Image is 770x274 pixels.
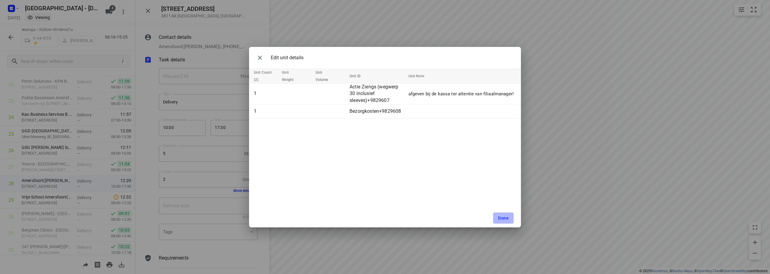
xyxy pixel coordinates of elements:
span: Unit Note [408,72,432,80]
span: Unit ID [350,72,368,80]
span: Unit Weight [282,69,308,83]
p: afgeven bij de kassa ter attentie van filiaalmanager! [408,91,514,97]
span: Done [498,216,509,220]
td: 1 [249,83,279,104]
span: Unit Count (2) [254,69,279,83]
td: Actie Ziengs (wegwerp 30 inclusief sleeves)+9829607 [347,83,406,104]
td: Bezorgkosten+9829608 [347,104,406,119]
td: 1 [249,104,279,119]
button: Done [493,212,514,224]
span: Unit Volume [316,69,343,83]
div: Edit unit details [254,52,303,64]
